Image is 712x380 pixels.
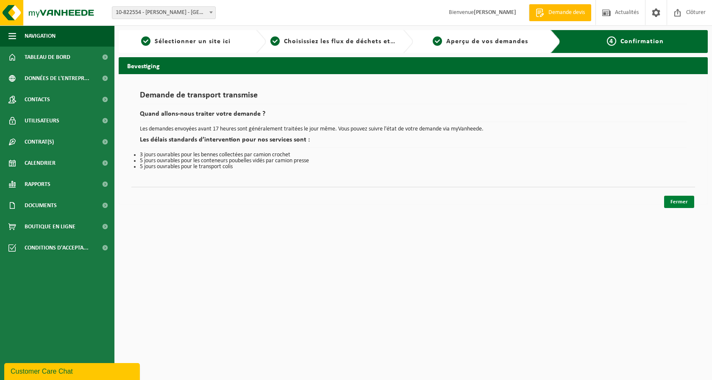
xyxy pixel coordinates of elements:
[140,91,687,104] h1: Demande de transport transmise
[25,25,56,47] span: Navigation
[155,38,231,45] span: Sélectionner un site ici
[123,36,249,47] a: 1Sélectionner un site ici
[529,4,591,21] a: Demande devis
[284,38,425,45] span: Choisissiez les flux de déchets et récipients
[25,174,50,195] span: Rapports
[140,111,687,122] h2: Quand allons-nous traiter votre demande ?
[25,131,54,153] span: Contrat(s)
[140,158,687,164] li: 5 jours ouvrables pour les conteneurs poubelles vidés par camion presse
[417,36,544,47] a: 3Aperçu de vos demandes
[25,153,56,174] span: Calendrier
[433,36,442,46] span: 3
[270,36,280,46] span: 2
[664,196,694,208] a: Fermer
[270,36,397,47] a: 2Choisissiez les flux de déchets et récipients
[25,237,89,258] span: Conditions d'accepta...
[25,216,75,237] span: Boutique en ligne
[140,126,687,132] p: Les demandes envoyées avant 17 heures sont généralement traitées le jour même. Vous pouvez suivre...
[141,36,150,46] span: 1
[546,8,587,17] span: Demande devis
[25,110,59,131] span: Utilisateurs
[446,38,528,45] span: Aperçu de vos demandes
[4,361,142,380] iframe: chat widget
[112,6,216,19] span: 10-822554 - E.LECLERCQ - FLORIFFOUX
[620,38,664,45] span: Confirmation
[140,136,687,148] h2: Les délais standards d’intervention pour nos services sont :
[25,47,70,68] span: Tableau de bord
[607,36,616,46] span: 4
[119,57,708,74] h2: Bevestiging
[25,68,89,89] span: Données de l'entrepr...
[112,7,215,19] span: 10-822554 - E.LECLERCQ - FLORIFFOUX
[474,9,516,16] strong: [PERSON_NAME]
[140,152,687,158] li: 3 jours ouvrables pour les bennes collectées par camion crochet
[25,89,50,110] span: Contacts
[25,195,57,216] span: Documents
[140,164,687,170] li: 5 jours ouvrables pour le transport colis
